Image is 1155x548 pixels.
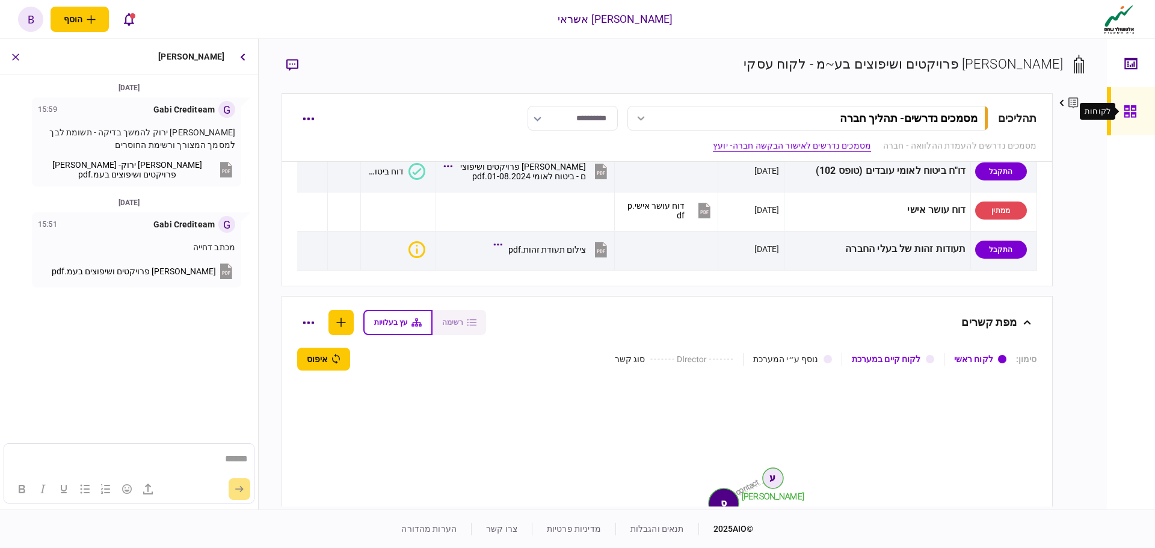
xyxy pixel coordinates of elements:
text: contact [734,478,760,496]
div: 15:51 [38,218,57,230]
p: מכתב דחייה [38,241,235,254]
div: Gabi Crediteam [153,103,215,116]
button: Italic [32,481,53,497]
a: צרו קשר [486,524,517,534]
button: Bullet list [75,481,95,497]
div: דוח ביטוח לאומי [365,167,404,176]
button: דוח ביטוח לאומי [365,163,425,180]
button: סער פרויקטים ושיפוצים - ביטוח לאומי 01-08.2024.pdf [446,158,610,185]
div: סער פרויקטים ושיפוצים - ביטוח לאומי 01-08.2024.pdf [458,162,586,181]
div: סימון : [1016,353,1037,366]
span: עץ בעלויות [374,318,408,327]
div: 15:59 [38,103,57,115]
div: G [218,101,235,118]
a: מסמכים נדרשים להעמדת ההלוואה - חברה [883,140,1037,152]
div: תעודות זהות של בעלי החברה [789,236,966,263]
text: ס [721,498,726,508]
a: מסמכים נדרשים לאישור הבקשה חברה- יועץ [713,140,871,152]
div: לקוח קיים במערכת [852,353,921,366]
div: לקוח ראשי [954,353,993,366]
div: Gabi Crediteam [153,218,215,231]
div: תהליכים [998,110,1037,126]
div: ממתין [975,202,1027,220]
button: עץ בעלויות [363,310,433,335]
button: Emojis [117,481,137,497]
button: מסמכים נדרשים- תהליך חברה [627,106,988,131]
button: איכות לא מספקת [404,241,425,258]
div: [DATE] [754,243,780,255]
button: צילום תעודת זהות.pdf [496,236,610,263]
button: פתח תפריט להוספת לקוח [51,7,109,32]
div: סוג קשר [615,353,645,366]
button: Underline [54,481,74,497]
a: תנאים והגבלות [630,524,684,534]
div: © 2025 AIO [698,523,754,535]
span: רשימה [442,318,463,327]
div: [PERSON_NAME] אשראי [558,11,673,27]
div: דוח עושר אישי [789,197,966,224]
button: [PERSON_NAME] פרויקטים ושיפוצים בעמ.pdf [52,262,235,280]
div: נוסף ע״י המערכת [753,353,819,366]
div: התקבל [975,241,1027,259]
div: התקבל [975,162,1027,180]
div: [PERSON_NAME] [158,39,224,75]
p: [PERSON_NAME] ירוק להמשך בדיקה - תשומת לבך למסמך המצורך ורשימת החוסרים [38,126,235,152]
text: ע [770,473,775,482]
button: רשימה [433,310,486,335]
button: Numbered list [96,481,116,497]
div: [DATE] [5,81,253,94]
a: הערות מהדורה [401,524,457,534]
div: דו"ח ביטוח לאומי עובדים (טופס 102) [789,158,966,185]
div: [DATE] [754,165,780,177]
button: b [18,7,43,32]
a: מדיניות פרטיות [547,524,601,534]
div: איכות לא מספקת [408,241,425,258]
button: דוח עושר אישי.pdf [625,197,713,224]
div: [DATE] [5,196,253,209]
div: לקוחות [1085,105,1110,117]
div: G [218,216,235,233]
div: דוח עושר אישי.pdf [625,201,685,220]
button: איפוס [297,348,350,371]
button: פתח רשימת התראות [116,7,141,32]
div: צילום תעודת זהות.pdf [508,245,586,254]
span: [PERSON_NAME] פרויקטים ושיפוצים בעמ.pdf [52,266,216,276]
img: client company logo [1101,4,1137,34]
button: [PERSON_NAME] ירוק- [PERSON_NAME] פרויקטים ושיפוצים בעמ.pdf [38,160,235,179]
span: [PERSON_NAME] ירוק- [PERSON_NAME] פרויקטים ושיפוצים בעמ.pdf [38,160,216,179]
div: [PERSON_NAME] פרויקטים ושיפוצים בע~מ - לקוח עסקי [744,54,1063,74]
div: מסמכים נדרשים - תהליך חברה [840,112,978,125]
button: Bold [11,481,32,497]
iframe: Rich Text Area [4,444,253,475]
tspan: [PERSON_NAME] [742,491,804,501]
div: [DATE] [754,204,780,216]
div: מפת קשרים [961,310,1017,335]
